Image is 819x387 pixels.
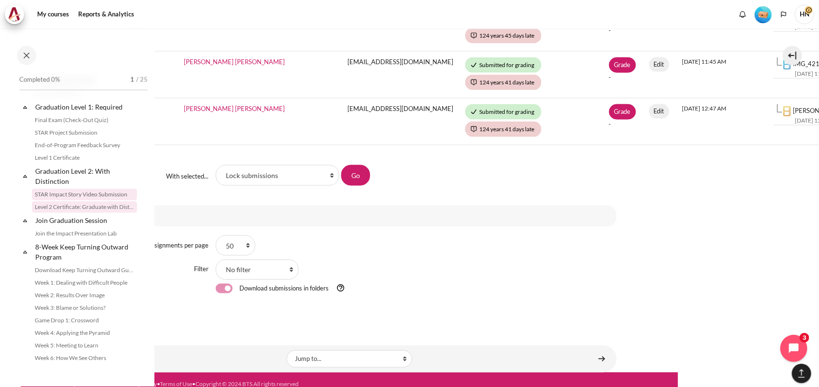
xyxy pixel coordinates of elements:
div: Submitted for grading [465,104,541,120]
td: [EMAIL_ADDRESS][DOMAIN_NAME] [342,51,459,98]
a: Download Keep Turning Outward Guide [32,264,137,276]
a: Graduation Level 2: With Distinction [34,165,137,188]
div: Level #1 [755,5,772,23]
span: HN [795,5,814,24]
img: Help with Download submissions in folders [336,284,345,292]
a: [PERSON_NAME] [PERSON_NAME] [184,105,285,112]
a: User menu [795,5,814,24]
img: Architeck [8,7,21,22]
a: Level 2 Certificate: Graduate with Distinction [32,201,137,213]
a: Completed 0% 1 / 25 [19,73,148,100]
img: IMG_4215.mov [782,60,792,69]
span: Completed 0% [19,75,60,84]
td: [EMAIL_ADDRESS][DOMAIN_NAME] [342,98,459,145]
button: Languages [777,7,791,22]
a: Level #1 [751,5,776,23]
span: / 25 [136,75,148,84]
a: [PERSON_NAME] [PERSON_NAME] [184,58,285,66]
h3: Options [102,212,597,221]
img: Level #1 [755,6,772,23]
span: Collapse [20,216,30,225]
a: STAR Project Submission [32,127,137,138]
span: Collapse [20,102,30,112]
td: [DATE] 11:45 AM [677,51,768,98]
a: Help [334,284,347,292]
a: My courses [34,5,72,24]
a: Week 3: Blame or Solutions? [32,302,137,314]
a: Week 4: Applying the Pyramid [32,327,137,339]
div: 124 years 41 days late [465,122,541,137]
a: Level 1 Certificate [32,152,137,164]
a: Week 6: How We See Others [32,352,137,364]
a: Grade [609,57,637,73]
input: Go [341,165,370,185]
td: [DATE] 12:47 AM [677,98,768,145]
label: Assignments per page [147,241,208,249]
a: STAR Impact Story Video Submission [32,189,137,200]
div: 124 years 45 days late [465,28,541,43]
span: Collapse [20,171,30,181]
button: [[backtotopbutton]] [792,364,811,383]
label: With selected... [166,172,208,181]
a: Week 5: Meeting to Learn [32,340,137,351]
a: Architeck Architeck [5,5,29,24]
a: 8-Week Keep Turning Outward Program [34,240,137,263]
a: Level 2 Certificate: Graduate with Distinction ► [592,349,611,368]
a: Week 1: Dealing with Difficult People [32,277,137,289]
span: 1 [130,75,134,84]
a: Join the Impact Presentation Lab [32,228,137,239]
a: Edit [649,104,670,119]
a: End-of-Program Feedback Survey [32,139,137,151]
a: Game Drop 1: Crossword [32,315,137,326]
a: Edit [649,57,670,72]
a: Week 2: Results Over Image [32,290,137,301]
td: - [603,51,643,98]
div: 124 years 41 days late [465,75,541,90]
span: Collapse [20,247,30,257]
a: Join Graduation Session [34,214,137,227]
td: - [603,98,643,145]
a: Graduation Level 1: Required [34,100,137,113]
img: Nguyen Tuan Loc - Batch 2 - STAR Clip.webm [782,107,792,116]
a: Reports & Analytics [75,5,138,24]
label: Download submissions in folders [239,284,352,294]
a: Final Exam (Check-Out Quiz) [32,114,137,126]
div: Submitted for grading [465,57,541,73]
a: Grade [609,104,637,120]
div: Show notification window with no new notifications [736,7,750,22]
label: Filter [194,265,208,273]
